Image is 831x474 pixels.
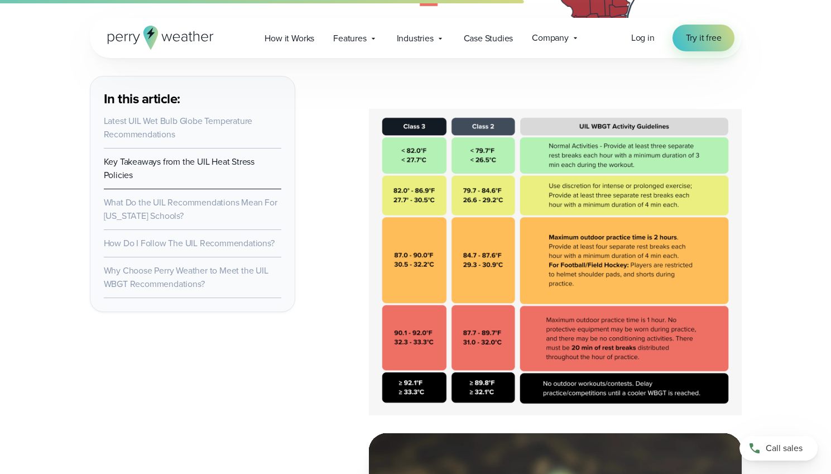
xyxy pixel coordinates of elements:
span: Call sales [766,442,803,455]
a: Latest UIL Wet Bulb Globe Temperature Recommendations [104,114,253,141]
h3: In this article: [104,90,281,108]
span: Case Studies [464,32,513,45]
a: Try it free [673,25,735,51]
span: Log in [631,31,655,44]
span: Features [333,32,366,45]
a: How Do I Follow The UIL Recommendations? [104,237,275,250]
a: What Do the UIL Recommendations Mean For [US_STATE] Schools? [104,196,277,222]
a: Why Choose Perry Weather to Meet the UIL WBGT Recommendations? [104,264,268,290]
a: Call sales [739,436,818,461]
span: Company [532,31,569,45]
a: Log in [631,31,655,45]
a: Case Studies [454,27,523,50]
span: Try it free [686,31,722,45]
span: Industries [397,32,434,45]
img: UIL WBGT Guidelines texas state weather policies [369,109,742,415]
span: How it Works [265,32,314,45]
a: Key Takeaways from the UIL Heat Stress Policies [104,155,254,181]
a: How it Works [255,27,324,50]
